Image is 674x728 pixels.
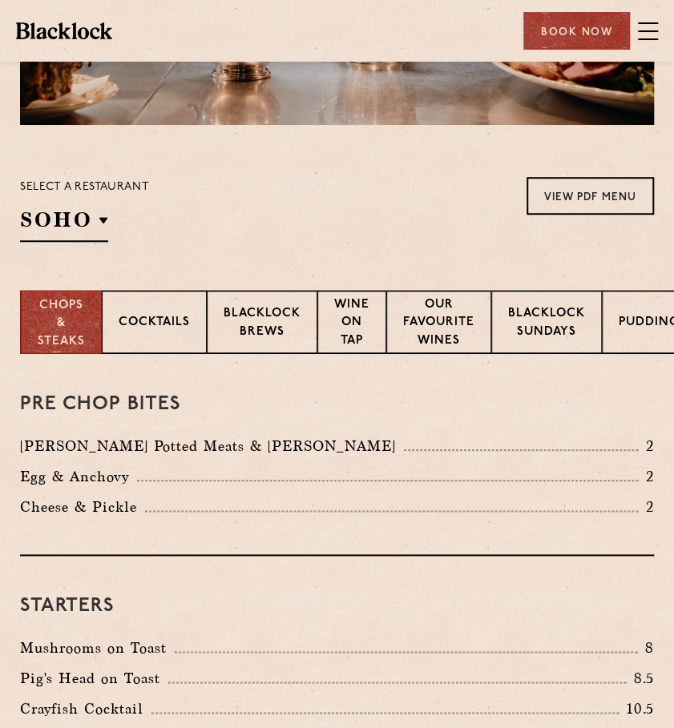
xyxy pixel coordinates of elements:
[508,305,585,343] p: Blacklock Sundays
[20,465,137,488] p: Egg & Anchovy
[20,435,404,457] p: [PERSON_NAME] Potted Meats & [PERSON_NAME]
[334,296,369,352] p: Wine on Tap
[20,698,151,720] p: Crayfish Cocktail
[20,667,168,690] p: Pig's Head on Toast
[403,296,474,352] p: Our favourite wines
[20,177,149,198] p: Select a restaurant
[20,394,654,415] h3: Pre Chop Bites
[626,668,655,689] p: 8.5
[619,698,654,719] p: 10.5
[20,637,175,659] p: Mushrooms on Toast
[637,638,654,658] p: 8
[224,305,301,343] p: Blacklock Brews
[20,596,654,617] h3: Starters
[16,22,112,38] img: BL_Textured_Logo-footer-cropped.svg
[38,297,85,352] p: Chops & Steaks
[638,497,654,517] p: 2
[20,206,108,242] h2: SOHO
[638,466,654,487] p: 2
[638,436,654,457] p: 2
[523,12,630,50] div: Book Now
[119,314,190,334] p: Cocktails
[527,177,654,215] a: View PDF Menu
[20,496,145,518] p: Cheese & Pickle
